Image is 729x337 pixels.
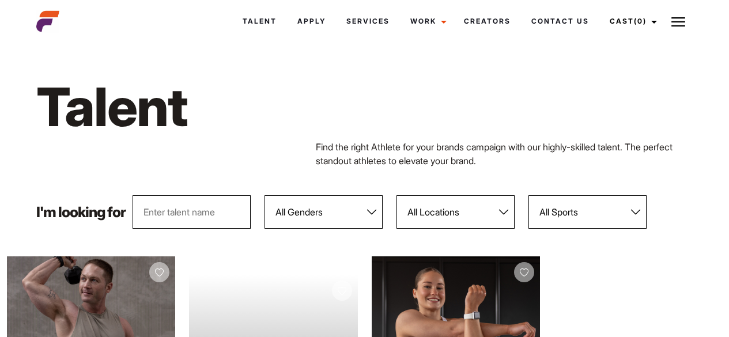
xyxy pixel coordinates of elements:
p: Find the right Athlete for your brands campaign with our highly-skilled talent. The perfect stand... [316,140,693,168]
span: (0) [634,17,647,25]
p: I'm looking for [36,205,126,219]
a: Work [400,6,454,37]
a: Services [336,6,400,37]
a: Cast(0) [599,6,664,37]
img: Burger icon [671,15,685,29]
a: Apply [287,6,336,37]
a: Contact Us [521,6,599,37]
img: cropped-aefm-brand-fav-22-square.png [36,10,59,33]
a: Creators [454,6,521,37]
h1: Talent [36,74,414,140]
input: Enter talent name [133,195,251,229]
a: Talent [232,6,287,37]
